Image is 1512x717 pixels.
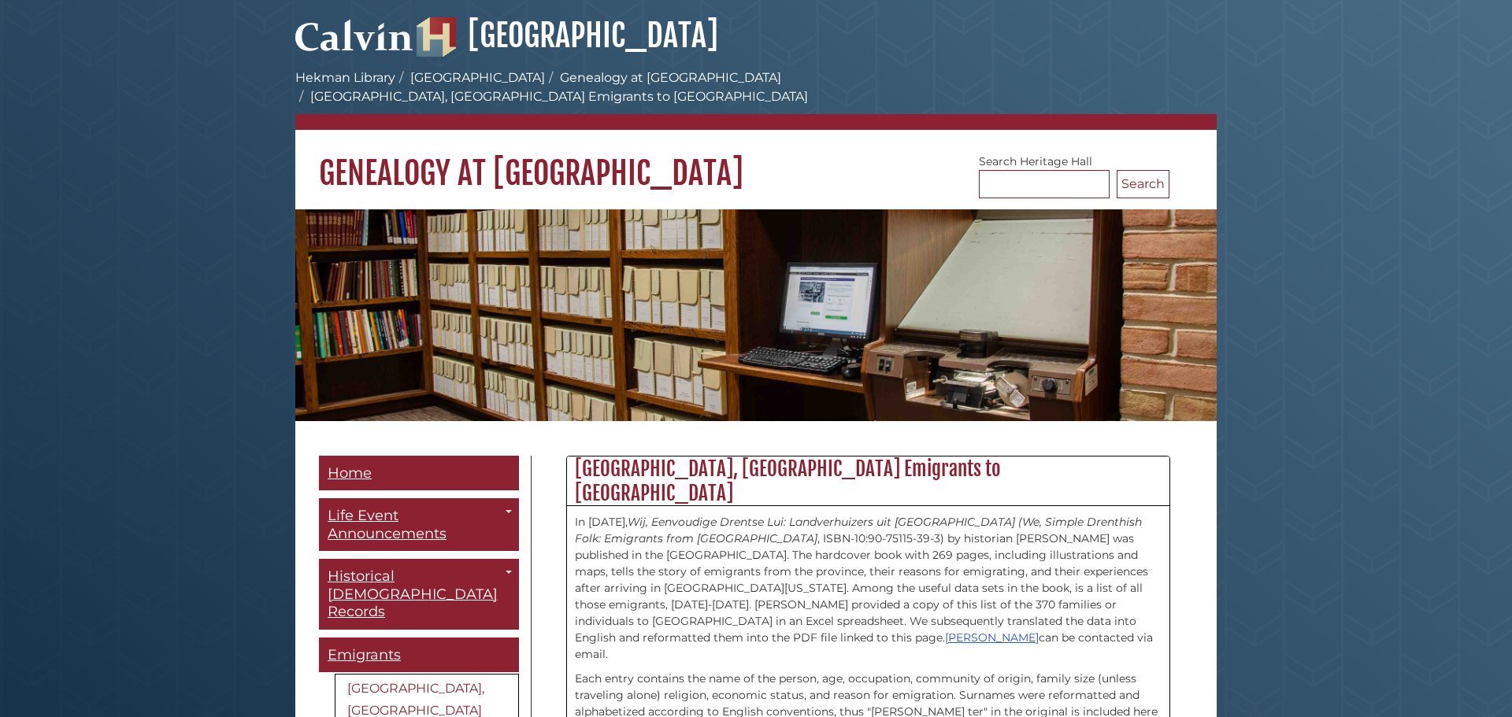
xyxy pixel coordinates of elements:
[295,130,1217,193] h1: Genealogy at [GEOGRAPHIC_DATA]
[560,70,781,85] a: Genealogy at [GEOGRAPHIC_DATA]
[575,515,1142,545] em: Wij, Eenvoudige Drentse Lui: Landverhuizers uit [GEOGRAPHIC_DATA] (We, Simple Drenthish Folk: Emi...
[319,456,519,491] a: Home
[295,36,413,50] a: Calvin University
[1117,170,1169,198] button: Search
[328,507,447,542] span: Life Event Announcements
[295,70,395,85] a: Hekman Library
[567,456,1169,506] h2: [GEOGRAPHIC_DATA], [GEOGRAPHIC_DATA] Emigrants to [GEOGRAPHIC_DATA]
[295,68,1217,130] nav: breadcrumb
[328,567,498,620] span: Historical [DEMOGRAPHIC_DATA] Records
[319,638,519,673] a: Emigrants
[410,70,545,85] a: [GEOGRAPHIC_DATA]
[295,13,413,57] img: Calvin
[417,16,718,55] a: [GEOGRAPHIC_DATA]
[417,17,456,57] img: Hekman Library Logo
[328,646,401,663] span: Emigrants
[319,559,519,630] a: Historical [DEMOGRAPHIC_DATA] Records
[328,464,372,482] span: Home
[945,630,1039,645] a: [PERSON_NAME]
[575,514,1162,663] p: In [DATE], , ISBN-10:90-75115-39-3) by historian [PERSON_NAME] was published in the [GEOGRAPHIC_D...
[295,87,808,106] li: [GEOGRAPHIC_DATA], [GEOGRAPHIC_DATA] Emigrants to [GEOGRAPHIC_DATA]
[319,498,519,551] a: Life Event Announcements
